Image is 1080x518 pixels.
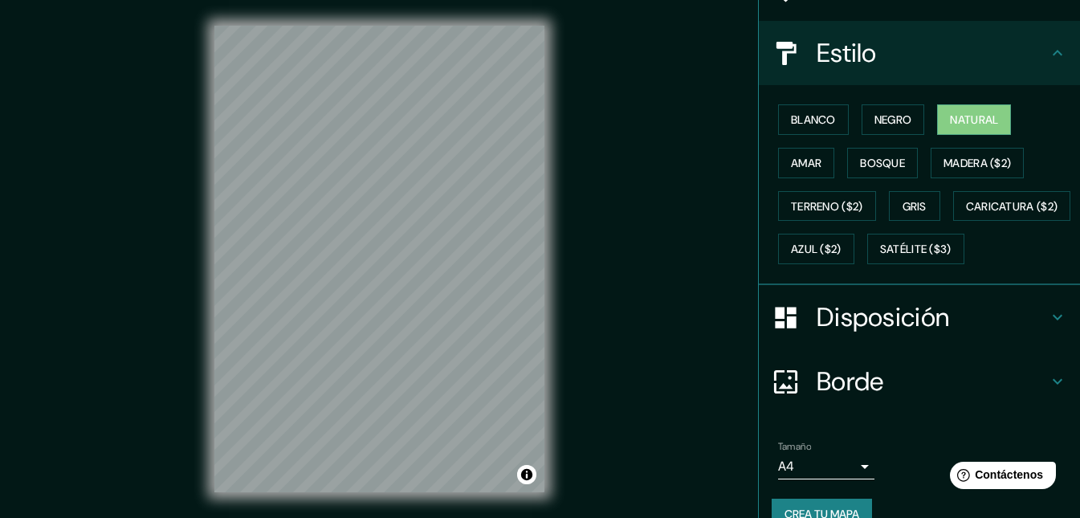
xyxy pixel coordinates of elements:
font: Gris [903,199,927,214]
canvas: Mapa [214,26,544,492]
button: Activar o desactivar atribución [517,465,536,484]
button: Bosque [847,148,918,178]
font: Blanco [791,112,836,127]
button: Satélite ($3) [867,234,964,264]
button: Madera ($2) [931,148,1024,178]
div: A4 [778,454,874,479]
font: Natural [950,112,998,127]
button: Gris [889,191,940,222]
font: Terreno ($2) [791,199,863,214]
div: Estilo [759,21,1080,85]
button: Natural [937,104,1011,135]
iframe: Lanzador de widgets de ayuda [937,455,1062,500]
font: A4 [778,458,794,475]
button: Caricatura ($2) [953,191,1071,222]
font: Borde [817,365,884,398]
button: Blanco [778,104,849,135]
font: Azul ($2) [791,243,842,257]
font: Caricatura ($2) [966,199,1058,214]
div: Borde [759,349,1080,414]
font: Disposición [817,300,949,334]
button: Amar [778,148,834,178]
button: Negro [862,104,925,135]
font: Amar [791,156,821,170]
font: Negro [874,112,912,127]
button: Azul ($2) [778,234,854,264]
font: Bosque [860,156,905,170]
font: Estilo [817,36,877,70]
font: Satélite ($3) [880,243,952,257]
font: Tamaño [778,440,811,453]
div: Disposición [759,285,1080,349]
button: Terreno ($2) [778,191,876,222]
font: Madera ($2) [943,156,1011,170]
